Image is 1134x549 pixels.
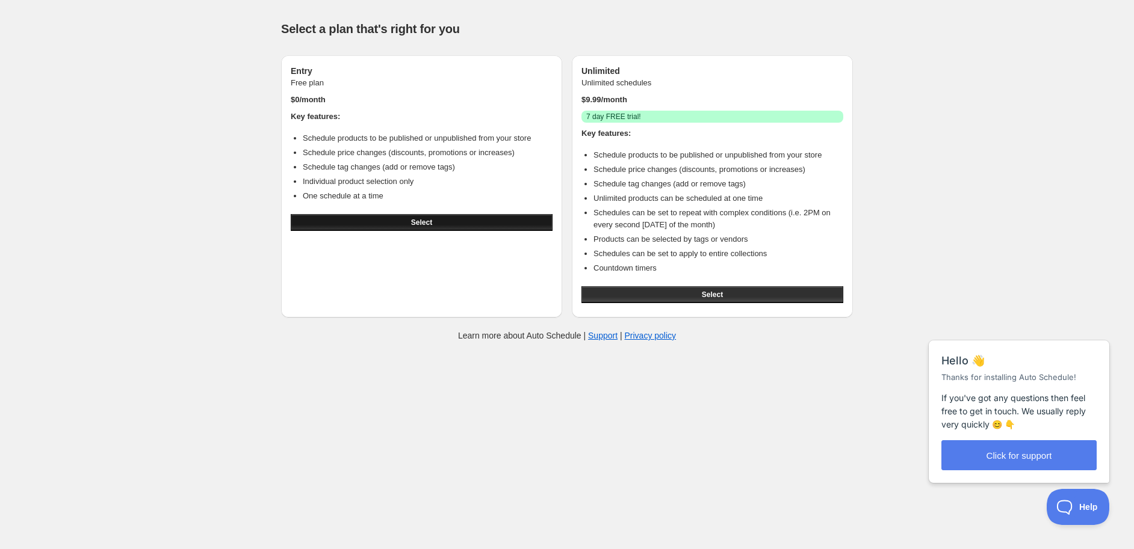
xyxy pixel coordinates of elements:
[581,286,843,303] button: Select
[291,94,553,106] p: $ 0 /month
[581,127,843,140] h4: Key features:
[291,77,553,89] p: Free plan
[411,218,432,227] span: Select
[303,147,553,159] li: Schedule price changes (discounts, promotions or increases)
[593,149,843,161] li: Schedule products to be published or unpublished from your store
[593,262,843,274] li: Countdown timers
[291,111,553,123] h4: Key features:
[303,132,553,144] li: Schedule products to be published or unpublished from your store
[593,164,843,176] li: Schedule price changes (discounts, promotions or increases)
[291,214,553,231] button: Select
[702,290,723,299] span: Select
[593,233,843,245] li: Products can be selected by tags or vendors
[458,330,676,342] p: Learn more about Auto Schedule | |
[588,331,618,340] a: Support
[586,112,641,121] span: 7 day FREE trial!
[303,190,553,202] li: One schedule at a time
[593,207,843,231] li: Schedules can be set to repeat with complex conditions (i.e. 2PM on every second [DATE] of the mo...
[625,331,677,340] a: Privacy policy
[593,178,843,190] li: Schedule tag changes (add or remove tags)
[593,248,843,260] li: Schedules can be set to apply to entire collections
[593,192,843,204] li: Unlimited products can be scheduled at one time
[303,161,553,173] li: Schedule tag changes (add or remove tags)
[1047,489,1110,525] iframe: Help Scout Beacon - Open
[303,176,553,188] li: Individual product selection only
[581,77,843,89] p: Unlimited schedules
[923,310,1117,489] iframe: Help Scout Beacon - Messages and Notifications
[581,65,843,77] h3: Unlimited
[581,94,843,106] p: $ 9.99 /month
[291,65,553,77] h3: Entry
[281,22,853,36] h1: Select a plan that's right for you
